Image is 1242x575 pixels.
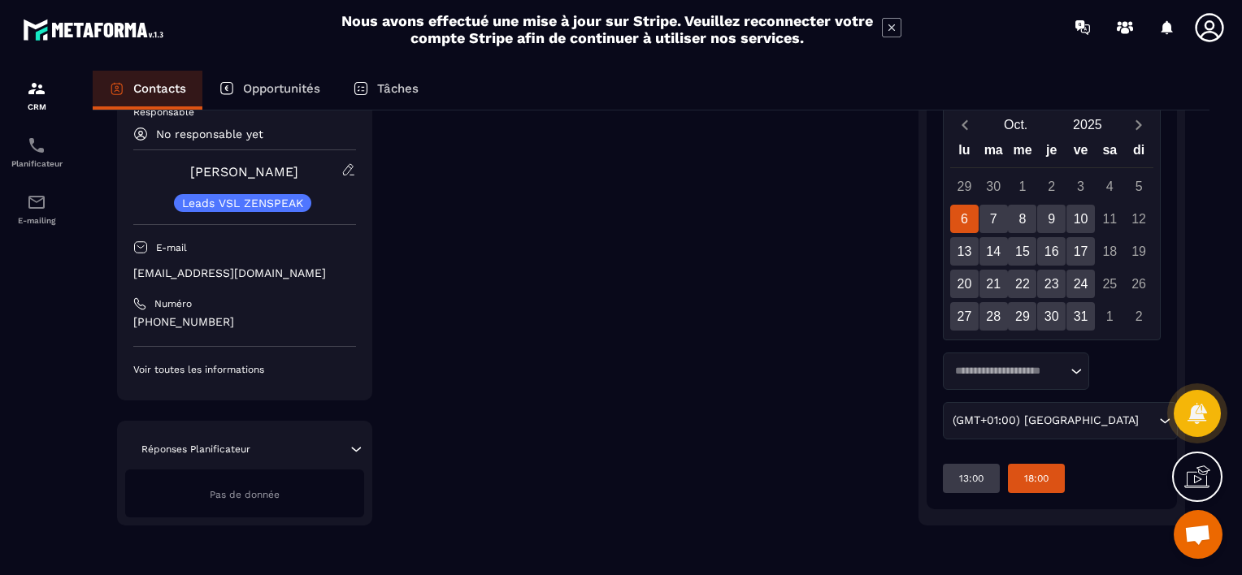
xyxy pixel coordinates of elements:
div: Search for option [943,402,1178,439]
div: 11 [1096,205,1124,233]
a: Opportunités [202,71,337,110]
div: 6 [950,205,979,233]
p: 18:00 [1024,472,1049,485]
p: 13:00 [959,472,984,485]
img: formation [27,79,46,98]
div: 2 [1125,302,1153,331]
div: 1 [1008,172,1036,201]
div: 2 [1037,172,1066,201]
button: Open months overlay [980,110,1052,139]
div: Calendar days [950,172,1154,331]
div: 26 [1125,270,1153,298]
input: Search for option [1143,412,1155,430]
div: me [1008,139,1037,167]
p: Tâches [377,81,419,96]
div: Calendar wrapper [950,139,1154,331]
a: [PERSON_NAME] [190,164,298,179]
div: je [1037,139,1066,167]
div: 10 [1066,205,1095,233]
img: logo [23,15,169,45]
div: 16 [1037,237,1066,266]
div: 9 [1037,205,1066,233]
div: lu [950,139,979,167]
p: CRM [4,102,69,111]
div: 24 [1066,270,1095,298]
div: 7 [979,205,1008,233]
div: 17 [1066,237,1095,266]
p: E-mailing [4,216,69,225]
div: 18 [1096,237,1124,266]
div: sa [1095,139,1124,167]
div: 28 [979,302,1008,331]
a: Contacts [93,71,202,110]
img: scheduler [27,136,46,155]
a: emailemailE-mailing [4,180,69,237]
div: 29 [1008,302,1036,331]
span: Pas de donnée [210,489,280,500]
a: Tâches [337,71,435,110]
p: Voir toutes les informations [133,363,356,376]
div: Search for option [943,352,1089,390]
div: 30 [1037,302,1066,331]
p: [EMAIL_ADDRESS][DOMAIN_NAME] [133,266,356,281]
div: 5 [1125,172,1153,201]
h2: Nous avons effectué une mise à jour sur Stripe. Veuillez reconnecter votre compte Stripe afin de ... [341,12,874,46]
p: Responsable [133,106,356,119]
div: 19 [1125,237,1153,266]
p: E-mail [156,241,187,254]
div: 22 [1008,270,1036,298]
div: ma [979,139,1008,167]
p: [PHONE_NUMBER] [133,314,356,330]
div: di [1124,139,1153,167]
div: 13 [950,237,979,266]
button: Previous month [950,114,980,136]
span: (GMT+01:00) [GEOGRAPHIC_DATA] [949,412,1143,430]
div: 25 [1096,270,1124,298]
div: 23 [1037,270,1066,298]
div: 20 [950,270,979,298]
p: Planificateur [4,159,69,168]
p: Réponses Planificateur [141,443,250,456]
div: 29 [950,172,979,201]
div: 14 [979,237,1008,266]
p: Opportunités [243,81,320,96]
div: 3 [1066,172,1095,201]
div: 21 [979,270,1008,298]
div: 12 [1125,205,1153,233]
div: Ouvrir le chat [1174,510,1222,559]
img: email [27,192,46,212]
div: 8 [1008,205,1036,233]
p: Contacts [133,81,186,96]
input: Search for option [949,363,1066,379]
a: schedulerschedulerPlanificateur [4,123,69,180]
div: ve [1066,139,1096,167]
div: 15 [1008,237,1036,266]
p: No responsable yet [156,128,263,141]
a: formationformationCRM [4,67,69,123]
div: 30 [979,172,1008,201]
div: 31 [1066,302,1095,331]
div: 1 [1096,302,1124,331]
div: 4 [1096,172,1124,201]
button: Next month [1123,114,1153,136]
p: Leads VSL ZENSPEAK [182,197,303,209]
p: Numéro [154,297,192,310]
button: Open years overlay [1052,110,1123,139]
div: 27 [950,302,979,331]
